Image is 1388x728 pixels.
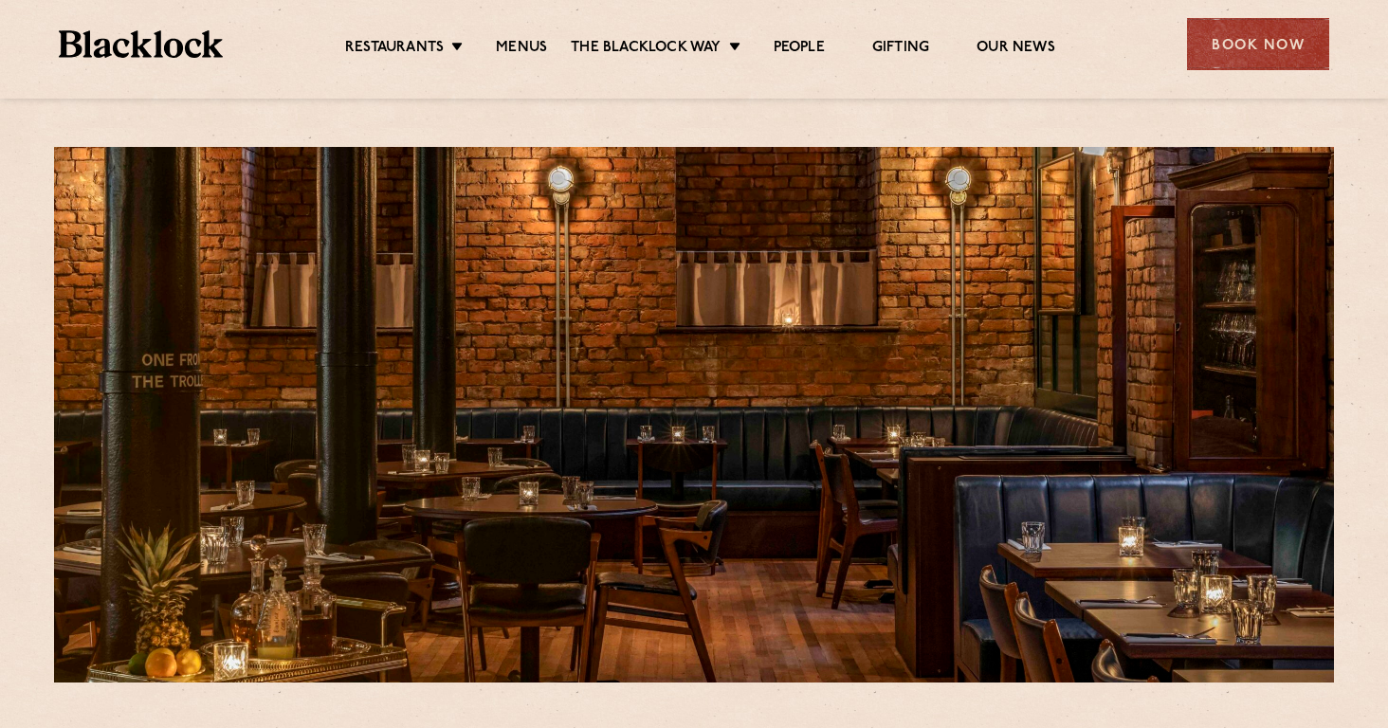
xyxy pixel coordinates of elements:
[774,39,825,60] a: People
[345,39,444,60] a: Restaurants
[496,39,547,60] a: Menus
[872,39,929,60] a: Gifting
[59,30,223,58] img: BL_Textured_Logo-footer-cropped.svg
[977,39,1055,60] a: Our News
[571,39,721,60] a: The Blacklock Way
[1187,18,1329,70] div: Book Now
